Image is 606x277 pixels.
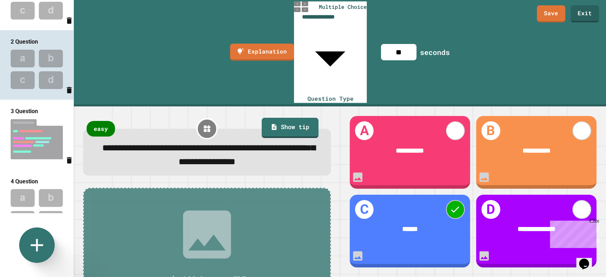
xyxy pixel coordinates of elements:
[294,1,308,12] img: multiple-choice-thumbnail.png
[11,108,38,115] span: 3 Question
[65,13,73,27] button: Delete question
[65,83,73,96] button: Delete question
[230,44,294,61] a: Explanation
[481,121,500,140] h1: B
[355,121,374,140] h1: A
[537,5,565,22] a: Save
[11,38,38,45] span: 2 Question
[481,200,500,219] h1: D
[570,5,599,22] a: Exit
[420,47,450,57] div: seconds
[11,178,38,184] span: 4 Question
[87,121,115,137] div: easy
[319,3,367,11] span: Multiple Choice
[307,95,353,102] span: Question Type
[3,3,49,45] div: Chat with us now!Close
[547,218,599,248] iframe: chat widget
[576,249,599,270] iframe: chat widget
[262,118,318,138] a: Show tip
[65,153,73,166] button: Delete question
[355,200,374,219] h1: C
